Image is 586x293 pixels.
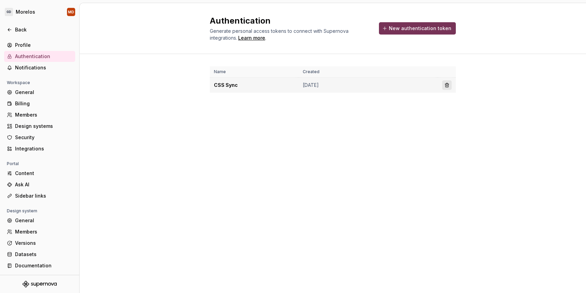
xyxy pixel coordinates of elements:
[15,26,72,33] div: Back
[15,228,72,235] div: Members
[15,53,72,60] div: Authentication
[15,217,72,224] div: General
[299,66,438,78] th: Created
[15,123,72,130] div: Design systems
[15,240,72,247] div: Versions
[15,262,72,269] div: Documentation
[4,207,40,215] div: Design system
[4,179,75,190] a: Ask AI
[23,281,57,288] svg: Supernova Logo
[4,168,75,179] a: Content
[4,238,75,249] a: Versions
[5,8,13,16] div: GD
[15,100,72,107] div: Billing
[4,160,22,168] div: Portal
[4,51,75,62] a: Authentication
[379,22,456,35] button: New authentication token
[4,87,75,98] a: General
[210,15,371,26] h2: Authentication
[15,134,72,141] div: Security
[15,111,72,118] div: Members
[4,40,75,51] a: Profile
[299,78,438,93] td: [DATE]
[4,249,75,260] a: Datasets
[4,260,75,271] a: Documentation
[68,9,74,15] div: MD
[4,24,75,35] a: Back
[15,64,72,71] div: Notifications
[16,9,35,15] div: Morelos
[238,35,265,41] a: Learn more
[4,226,75,237] a: Members
[4,109,75,120] a: Members
[4,62,75,73] a: Notifications
[4,98,75,109] a: Billing
[15,251,72,258] div: Datasets
[210,78,299,93] td: CSS Sync
[237,36,266,41] span: .
[15,89,72,96] div: General
[210,28,350,41] span: Generate personal access tokens to connect with Supernova integrations.
[4,143,75,154] a: Integrations
[15,192,72,199] div: Sidebar links
[4,121,75,132] a: Design systems
[15,170,72,177] div: Content
[1,4,78,19] button: GDMorelosMD
[4,190,75,201] a: Sidebar links
[15,145,72,152] div: Integrations
[15,181,72,188] div: Ask AI
[15,42,72,49] div: Profile
[4,215,75,226] a: General
[389,25,451,32] span: New authentication token
[4,79,33,87] div: Workspace
[4,132,75,143] a: Security
[210,66,299,78] th: Name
